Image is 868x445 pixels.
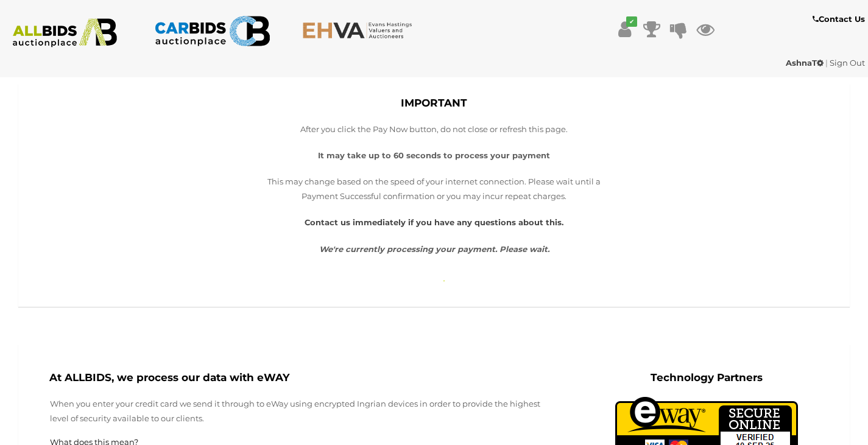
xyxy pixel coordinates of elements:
img: EHVA.com.au [302,21,418,39]
b: At ALLBIDS, we process our data with eWAY [49,371,289,384]
b: Technology Partners [651,371,763,384]
a: Contact us immediately if you have any questions about this. [305,217,563,227]
p: When you enter your credit card we send it through to eWay using encrypted Ingrian devices in ord... [50,397,545,426]
b: IMPORTANT [401,97,467,109]
span: | [825,58,828,68]
strong: AshnaT [786,58,824,68]
i: We're currently processing your payment. Please wait. [319,244,549,254]
strong: It may take up to 60 seconds to process your payment [318,150,550,160]
img: CARBIDS.com.au [154,12,270,50]
p: After you click the Pay Now button, do not close or refresh this page. [267,122,601,136]
p: This may change based on the speed of your internet connection. Please wait until a Payment Succe... [267,175,601,203]
a: Contact Us [813,12,868,26]
a: AshnaT [786,58,825,68]
i: ✔ [626,16,637,27]
b: Contact Us [813,14,865,24]
img: ALLBIDS.com.au [7,18,123,47]
a: ✔ [616,18,634,40]
a: Sign Out [830,58,865,68]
